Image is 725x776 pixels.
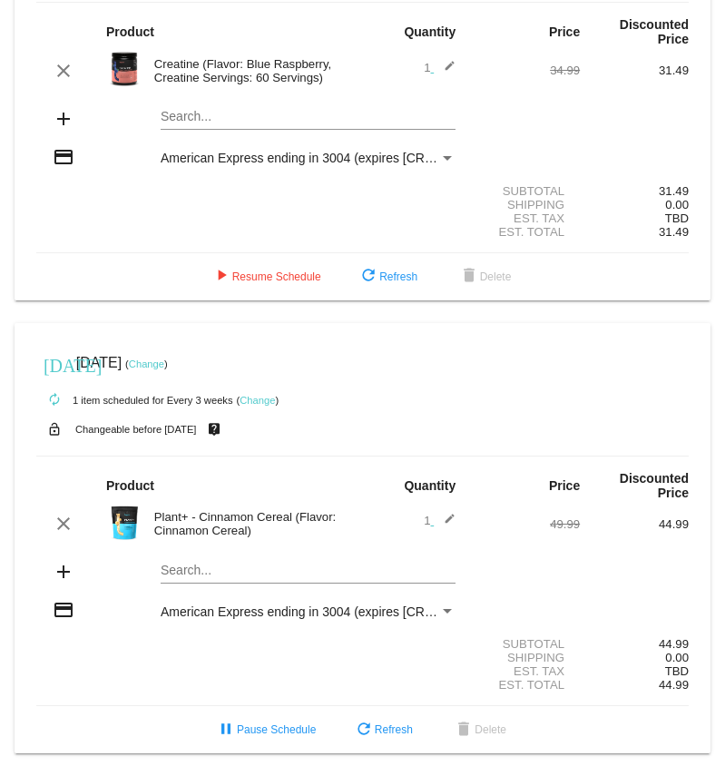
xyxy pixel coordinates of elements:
[353,720,375,742] mat-icon: refresh
[659,678,689,692] span: 44.99
[44,389,65,411] mat-icon: autorenew
[353,723,413,736] span: Refresh
[211,270,321,283] span: Resume Schedule
[236,395,279,406] small: ( )
[161,604,544,619] span: American Express ending in 3004 (expires [CREDIT_CARD_DATA])
[106,51,142,87] img: Image-1-Creatine-60S-Blue-Raspb-1000x1000-1.png
[453,720,475,742] mat-icon: delete
[53,146,74,168] mat-icon: credit_card
[338,713,427,746] button: Refresh
[125,359,168,369] small: ( )
[471,678,580,692] div: Est. Total
[471,211,580,225] div: Est. Tax
[471,651,580,664] div: Shipping
[438,713,521,746] button: Delete
[106,478,154,493] strong: Product
[665,664,689,678] span: TBD
[106,505,142,541] img: Image-1-Carousel-Plant-Cinamon-Cereal-1000x1000-Transp.png
[161,604,456,619] mat-select: Payment Method
[580,637,689,651] div: 44.99
[580,64,689,77] div: 31.49
[196,260,336,293] button: Resume Schedule
[240,395,275,406] a: Change
[145,57,363,84] div: Creatine (Flavor: Blue Raspberry, Creatine Servings: 60 Servings)
[620,471,689,500] strong: Discounted Price
[358,270,417,283] span: Refresh
[404,478,456,493] strong: Quantity
[471,517,580,531] div: 49.99
[434,60,456,82] mat-icon: edit
[665,211,689,225] span: TBD
[471,198,580,211] div: Shipping
[424,61,456,74] span: 1
[53,108,74,130] mat-icon: add
[145,510,363,537] div: Plant+ - Cinnamon Cereal (Flavor: Cinnamon Cereal)
[580,184,689,198] div: 31.49
[343,260,432,293] button: Refresh
[471,664,580,678] div: Est. Tax
[75,424,197,435] small: Changeable before [DATE]
[53,599,74,621] mat-icon: credit_card
[53,561,74,583] mat-icon: add
[549,478,580,493] strong: Price
[53,60,74,82] mat-icon: clear
[106,25,154,39] strong: Product
[665,198,689,211] span: 0.00
[161,151,456,165] mat-select: Payment Method
[665,651,689,664] span: 0.00
[458,266,480,288] mat-icon: delete
[129,359,164,369] a: Change
[53,513,74,535] mat-icon: clear
[471,637,580,651] div: Subtotal
[434,513,456,535] mat-icon: edit
[471,64,580,77] div: 34.99
[36,395,233,406] small: 1 item scheduled for Every 3 weeks
[580,517,689,531] div: 44.99
[471,184,580,198] div: Subtotal
[161,151,544,165] span: American Express ending in 3004 (expires [CREDIT_CARD_DATA])
[453,723,506,736] span: Delete
[44,417,65,441] mat-icon: lock_open
[201,713,330,746] button: Pause Schedule
[44,353,65,375] mat-icon: [DATE]
[358,266,379,288] mat-icon: refresh
[444,260,526,293] button: Delete
[424,514,456,527] span: 1
[211,266,232,288] mat-icon: play_arrow
[549,25,580,39] strong: Price
[161,564,456,578] input: Search...
[620,17,689,46] strong: Discounted Price
[161,110,456,124] input: Search...
[215,723,316,736] span: Pause Schedule
[215,720,237,742] mat-icon: pause
[471,225,580,239] div: Est. Total
[659,225,689,239] span: 31.49
[404,25,456,39] strong: Quantity
[458,270,512,283] span: Delete
[203,417,225,441] mat-icon: live_help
